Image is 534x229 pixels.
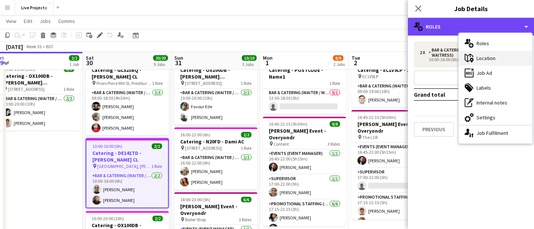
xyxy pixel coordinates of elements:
span: View [6,18,16,24]
span: Sat [86,54,94,61]
app-job-card: 10:00-20:00 (10h)2/2Catering - OX100DB - [PERSON_NAME] [PERSON_NAME] [STREET_ADDRESS]1 RoleBar & ... [174,56,257,125]
div: 13:30-18:30 (5h)0/1Catering - POSTCODE - Name11 RoleBar & Catering (Waiter / waitress)0/113:30-18... [263,56,346,114]
span: 1 Role [329,80,340,86]
div: 1 Job [69,62,79,67]
div: Job Fulfilment [459,126,532,140]
app-job-card: 16:00-22:00 (6h)2/2Catering - N20FD - Dami AC [STREET_ADDRESS]1 RoleBar & Catering (Waiter / wait... [174,127,257,189]
a: Edit [21,16,35,26]
app-card-role: Bar & Catering (Waiter / waitress)2/216:00-22:00 (6h)[PERSON_NAME][PERSON_NAME] [174,153,257,189]
span: Edit [24,18,32,24]
span: 1 Role [63,86,74,92]
span: 10:00-16:00 (6h) [92,143,122,149]
div: Internal notes [459,95,532,110]
span: Sun [174,54,183,61]
span: [STREET_ADDRESS] [185,145,222,151]
app-card-role: Bar & Catering (Waiter / waitress)2/210:00-20:00 (10h)Favour Ede[PERSON_NAME] [174,89,257,125]
app-card-role: Bar & Catering (Waiter / waitress)1/109:00-19:00 (10h)[PERSON_NAME] [352,82,435,107]
span: [GEOGRAPHIC_DATA], [PERSON_NAME][GEOGRAPHIC_DATA][PERSON_NAME] [97,163,151,169]
div: 9 Jobs [154,62,168,67]
span: 2/2 [69,55,79,61]
div: Location [459,51,532,66]
button: Add role [414,70,528,85]
h3: [PERSON_NAME] Event - Overyondr [352,121,435,134]
span: 1 Role [241,145,251,151]
span: Priors Piece Mill St, Prestbury [GEOGRAPHIC_DATA] [96,80,152,86]
h3: Catering - EC1V9LP - Zeena [352,67,435,73]
span: 31 [173,59,183,67]
div: Labels [459,80,532,95]
span: 20/20 [153,55,168,61]
span: Comms [58,18,75,24]
span: 1 Role [241,80,251,86]
span: 16:45-22:15 (5h30m) [269,121,307,127]
app-card-role: Bar & Catering (Waiter / waitress)3/309:00-18:30 (9h30m)[PERSON_NAME][PERSON_NAME][PERSON_NAME] [86,89,169,135]
div: Roles [408,18,534,36]
app-card-role: Supervisor1/117:00-22:00 (5h)[PERSON_NAME] [263,175,346,200]
span: 1 Role [152,80,163,86]
app-card-role: Supervisor1A0/117:00-22:00 (5h) [352,168,435,193]
span: Content [274,141,289,147]
span: 16:45-22:15 (5h30m) [357,114,396,120]
a: Comms [55,16,78,26]
app-job-card: 09:00-19:00 (10h)1/1Catering - EC1V9LP - Zeena EC1V9LP1 RoleBar & Catering (Waiter / waitress)1/1... [352,56,435,107]
app-card-role: Events (Event Manager)1/116:45-22:00 (5h15m)[PERSON_NAME] [352,143,435,168]
app-job-card: 16:45-22:15 (5h30m)8/11[PERSON_NAME] Event - Overyondr The LCR3 RolesEvents (Event Manager)1/116:... [352,110,435,220]
span: 6/6 [241,197,251,202]
a: View [3,16,19,26]
span: Week 35 [24,44,43,49]
h3: Catering - POSTCODE - Name1 [263,67,346,80]
span: [STREET_ADDRESS] [8,86,44,92]
h3: [PERSON_NAME] Event - Overyondr [263,127,346,141]
app-card-role: Events (Event Manager)1/116:45-22:00 (5h15m)[PERSON_NAME] [263,149,346,175]
span: 2/2 [152,143,162,149]
span: 2/2 [241,132,251,137]
div: 3 Jobs [242,62,256,67]
h3: Catering - N20FD - Dami AC [174,138,257,145]
span: 3 Roles [239,217,251,222]
span: Mon [263,54,273,61]
span: 1 Role [151,163,162,169]
span: [STREET_ADDRESS] [185,80,222,86]
span: 2/2 [152,216,163,221]
span: Boiler Shop [185,217,206,222]
a: Jobs [37,16,54,26]
span: 2 [350,59,360,67]
div: Settings [459,110,532,125]
app-card-role: Bar & Catering (Waiter / waitress)0/113:30-18:30 (5h) [263,89,346,114]
div: BST [46,44,53,49]
h3: [PERSON_NAME] Event - Overyondr [174,203,257,216]
div: Roles [459,36,532,51]
span: 10:00-20:00 (10h) [92,216,124,221]
app-card-role: Bar & Catering (Waiter / waitress)2/210:00-16:00 (6h)[PERSON_NAME][PERSON_NAME] [86,172,168,208]
span: 8/8 [330,121,340,127]
div: Job Ad [459,66,532,80]
div: 2 x [420,50,429,55]
span: 8/9 [333,55,343,61]
div: 2 Jobs [333,62,345,67]
button: Previous [414,122,454,137]
span: The LCR [362,135,378,140]
h3: Job Details [408,4,534,13]
span: 30 [85,59,94,67]
td: Grand total [414,89,484,100]
span: 16:00-22:00 (6h) [180,132,210,137]
button: Live Projects [15,0,53,15]
span: Tue [352,54,360,61]
span: 1 [262,59,273,67]
app-job-card: 10:00-16:00 (6h)2/2Catering - DE141TD - [PERSON_NAME] CL [GEOGRAPHIC_DATA], [PERSON_NAME][GEOGRAP... [86,138,169,208]
h3: Catering - DE141TD - [PERSON_NAME] CL [86,150,168,163]
div: [DATE] [6,43,23,50]
span: 18:00-23:00 (5h) [180,197,210,202]
span: Jobs [40,18,51,24]
app-job-card: 09:00-18:30 (9h30m)3/3Catering - GL523BQ - [PERSON_NAME] CL Priors Piece Mill St, Prestbury [GEOG... [86,56,169,135]
app-job-card: 16:45-22:15 (5h30m)8/8[PERSON_NAME] Event - Overyondr Content3 RolesEvents (Event Manager)1/116:4... [263,117,346,226]
h3: Catering - OX100DB - [PERSON_NAME] [PERSON_NAME] [174,67,257,80]
span: 3 Roles [327,141,340,147]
